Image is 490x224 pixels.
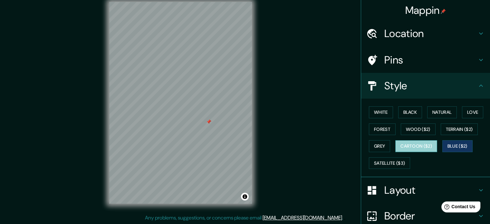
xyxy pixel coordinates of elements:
button: Grey [369,140,390,152]
button: Toggle attribution [241,193,249,200]
div: . [343,214,344,222]
h4: Location [384,27,477,40]
button: Forest [369,123,396,135]
h4: Border [384,209,477,222]
iframe: Help widget launcher [433,199,483,217]
h4: Pins [384,54,477,66]
button: Love [462,106,483,118]
button: Satellite ($3) [369,157,410,169]
p: Any problems, suggestions, or concerns please email . [145,214,343,222]
h4: Mappin [405,4,446,17]
button: Black [398,106,422,118]
button: Cartoon ($2) [395,140,437,152]
div: Pins [361,47,490,73]
button: Wood ($2) [401,123,436,135]
img: pin-icon.png [441,9,446,14]
button: Blue ($2) [442,140,473,152]
canvas: Map [109,2,252,204]
a: [EMAIL_ADDRESS][DOMAIN_NAME] [263,214,342,221]
button: Natural [427,106,457,118]
h4: Layout [384,184,477,197]
div: . [344,214,345,222]
div: Layout [361,177,490,203]
button: White [369,106,393,118]
div: Style [361,73,490,99]
div: Location [361,21,490,46]
h4: Style [384,79,477,92]
button: Terrain ($2) [441,123,478,135]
